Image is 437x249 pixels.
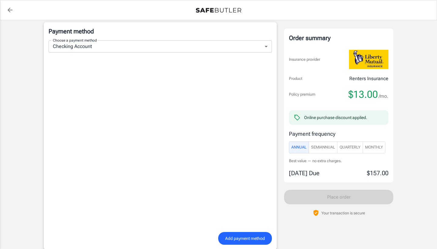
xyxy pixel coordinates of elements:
[321,210,365,216] p: Your transaction is secure
[196,8,241,13] img: Back to quotes
[337,142,363,153] button: Quarterly
[289,91,315,97] p: Policy premium
[289,76,302,82] p: Product
[53,38,97,43] label: Choose a payment method
[289,158,388,164] p: Best value — no extra charges.
[340,144,361,151] span: Quarterly
[49,40,272,53] div: Checking Account
[291,144,307,151] span: Annual
[349,75,388,82] p: Renters Insurance
[49,27,272,36] p: Payment method
[289,130,388,138] p: Payment frequency
[309,142,337,153] button: SemiAnnual
[304,114,367,121] div: Online purchase discount applied.
[289,56,320,63] p: Insurance provider
[349,50,388,69] img: Liberty Mutual
[363,142,385,153] button: Monthly
[348,88,378,101] span: $13.00
[379,92,388,101] span: /mo.
[289,169,320,178] p: [DATE] Due
[225,235,265,242] span: Add payment method
[218,232,272,245] button: Add payment method
[365,144,383,151] span: Monthly
[311,144,335,151] span: SemiAnnual
[4,4,16,16] a: back to quotes
[289,33,388,43] div: Order summary
[367,169,388,178] p: $157.00
[289,142,309,153] button: Annual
